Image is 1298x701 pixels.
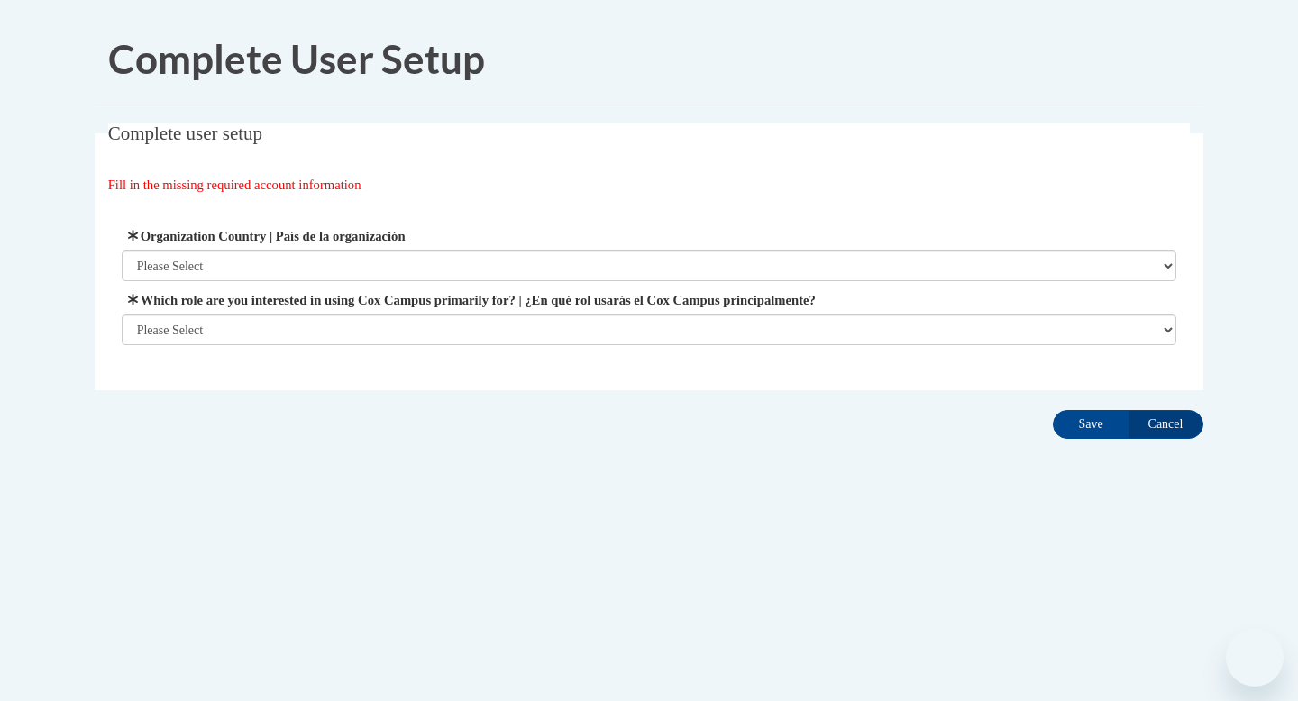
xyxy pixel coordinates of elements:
[1226,629,1284,687] iframe: Button to launch messaging window
[122,226,1177,246] label: Organization Country | País de la organización
[122,290,1177,310] label: Which role are you interested in using Cox Campus primarily for? | ¿En qué rol usarás el Cox Camp...
[108,123,262,144] span: Complete user setup
[1128,410,1203,439] input: Cancel
[108,178,361,192] span: Fill in the missing required account information
[108,35,485,82] span: Complete User Setup
[1053,410,1129,439] input: Save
